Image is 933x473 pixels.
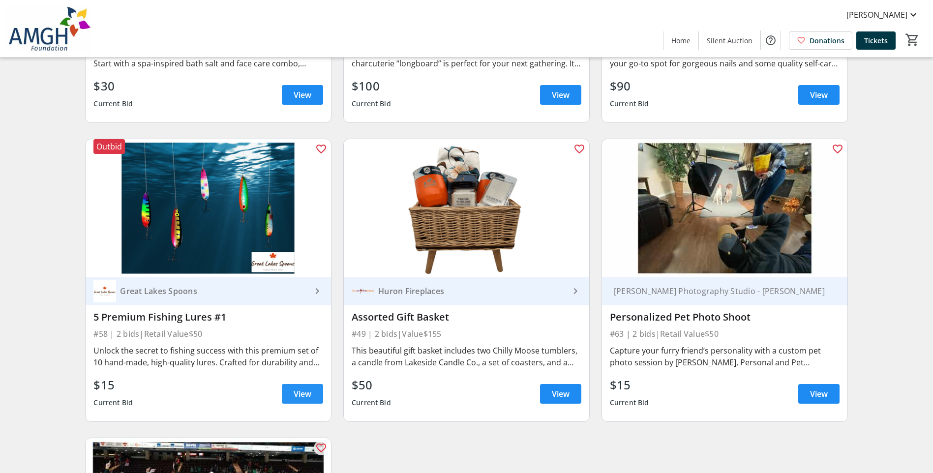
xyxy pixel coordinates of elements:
[761,30,781,50] button: Help
[352,394,391,412] div: Current Bid
[610,286,828,296] div: [PERSON_NAME] Photography Studio - [PERSON_NAME]
[374,286,570,296] div: Huron Fireplaces
[810,35,844,46] span: Donations
[352,376,391,394] div: $50
[610,327,840,341] div: #63 | 2 bids | Retail Value $50
[671,35,691,46] span: Home
[352,327,581,341] div: #49 | 2 bids | Value $155
[93,280,116,302] img: Great Lakes Spoons
[610,311,840,323] div: Personalized Pet Photo Shoot
[86,139,331,277] img: 5 Premium Fishing Lures #1
[663,31,698,50] a: Home
[315,442,327,454] mat-icon: favorite_outline
[540,85,581,105] a: View
[352,95,391,113] div: Current Bid
[856,31,896,50] a: Tickets
[789,31,852,50] a: Donations
[93,394,133,412] div: Current Bid
[93,345,323,368] div: Unlock the secret to fishing success with this premium set of 10 hand-made, high-quality lures. C...
[832,143,843,155] mat-icon: favorite_outline
[86,277,331,305] a: Great Lakes SpoonsGreat Lakes Spoons
[352,280,374,302] img: Huron Fireplaces
[315,143,327,155] mat-icon: favorite_outline
[610,394,649,412] div: Current Bid
[352,77,391,95] div: $100
[93,77,133,95] div: $30
[798,85,840,105] a: View
[294,89,311,101] span: View
[864,35,888,46] span: Tickets
[116,286,311,296] div: Great Lakes Spoons
[540,384,581,404] a: View
[570,285,581,297] mat-icon: keyboard_arrow_right
[610,345,840,368] div: Capture your furry friend’s personality with a custom pet photo session by [PERSON_NAME], Persona...
[93,376,133,394] div: $15
[282,85,323,105] a: View
[552,388,570,400] span: View
[602,139,847,277] img: Personalized Pet Photo Shoot
[6,4,93,53] img: Alexandra Marine & General Hospital Foundation's Logo
[610,376,649,394] div: $15
[846,9,907,21] span: [PERSON_NAME]
[552,89,570,101] span: View
[707,35,752,46] span: Silent Auction
[294,388,311,400] span: View
[311,285,323,297] mat-icon: keyboard_arrow_right
[344,139,589,277] img: Assorted Gift Basket
[810,388,828,400] span: View
[93,139,125,154] div: Outbid
[93,95,133,113] div: Current Bid
[610,77,649,95] div: $90
[798,384,840,404] a: View
[903,31,921,49] button: Cart
[352,311,581,323] div: Assorted Gift Basket
[93,311,323,323] div: 5 Premium Fishing Lures #1
[93,327,323,341] div: #58 | 2 bids | Retail Value $50
[573,143,585,155] mat-icon: favorite_outline
[839,7,927,23] button: [PERSON_NAME]
[810,89,828,101] span: View
[282,384,323,404] a: View
[352,46,581,69] div: Handcrafted by [PERSON_NAME], this black walnut charcuterie “longboard” is perfect for your next ...
[610,46,840,69] div: Treat yourself to a $100 gift certificate to G Nails and Spa, your go-to spot for gorgeous nails ...
[610,95,649,113] div: Current Bid
[352,345,581,368] div: This beautiful gift basket includes two Chilly Moose tumblers, a candle from Lakeside Candle Co.,...
[93,46,323,69] div: Unwind and have a little fun with this well-rounded package. Start with a spa-inspired bath salt ...
[699,31,760,50] a: Silent Auction
[344,277,589,305] a: Huron FireplacesHuron Fireplaces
